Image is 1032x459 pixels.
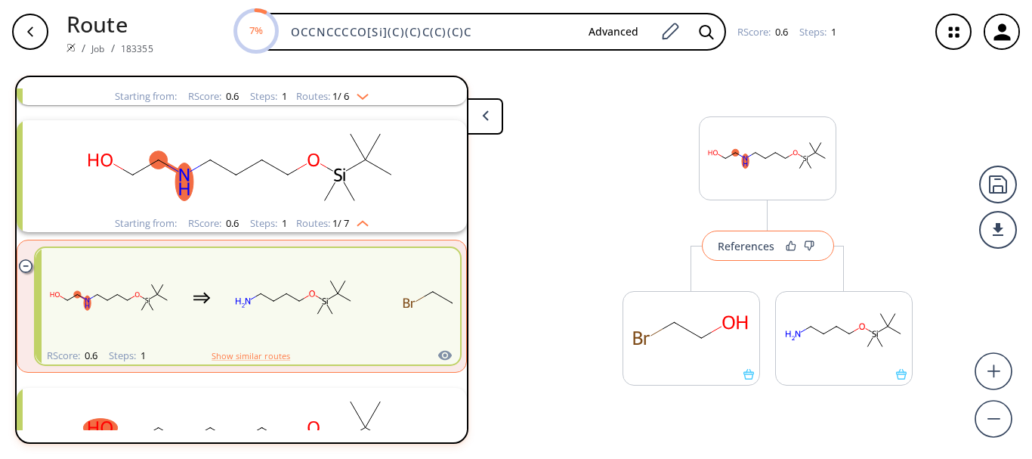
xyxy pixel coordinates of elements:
[776,292,912,369] svg: CC(C)(C)[Si](C)(C)OCCCCN
[737,27,788,37] div: RScore :
[115,91,177,101] div: Starting from:
[121,42,153,55] a: 183355
[773,25,788,39] span: 0.6
[82,349,97,362] span: 0.6
[224,216,239,230] span: 0.6
[718,241,774,251] div: References
[282,24,576,39] input: Enter SMILES
[109,351,146,361] div: Steps :
[111,40,115,56] li: /
[280,89,287,103] span: 1
[188,91,239,101] div: RScore :
[42,250,178,345] svg: CC(C)(C)[Si](C)(C)OCCCCNCCO
[829,25,836,39] span: 1
[188,219,239,228] div: RScore :
[66,43,76,52] img: Spaya logo
[349,88,369,100] img: Down
[91,42,104,55] a: Job
[799,27,836,37] div: Steps :
[249,23,263,37] text: 7%
[576,18,650,46] button: Advanced
[332,91,349,101] span: 1 / 6
[702,231,834,261] button: References
[212,349,290,363] button: Show similar routes
[623,292,759,369] svg: OCCBr
[296,219,369,228] div: Routes:
[296,91,369,101] div: Routes:
[226,250,362,345] svg: CC(C)(C)[Si](C)(C)OCCCCN
[280,216,287,230] span: 1
[115,219,177,228] div: Starting from:
[224,89,239,103] span: 0.6
[82,40,85,56] li: /
[138,349,146,362] span: 1
[45,120,438,215] svg: CC(C)(C)[Si](C)(C)OCCCCNCCO
[250,219,287,228] div: Steps :
[377,250,513,345] svg: OCCBr
[47,351,97,361] div: RScore :
[250,91,287,101] div: Steps :
[332,219,349,228] span: 1 / 7
[349,215,369,227] img: Up
[66,8,153,40] p: Route
[700,117,836,194] svg: CC(C)(C)[Si](C)(C)OCCCCNCCO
